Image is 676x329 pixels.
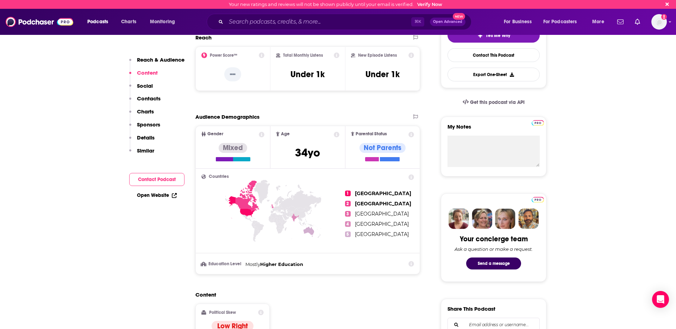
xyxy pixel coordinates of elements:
[449,209,469,229] img: Sydney Profile
[213,14,478,30] div: Search podcasts, credits, & more...
[433,20,462,24] span: Open Advanced
[82,16,117,27] button: open menu
[355,231,409,237] span: [GEOGRAPHIC_DATA]
[411,17,424,26] span: ⌘ K
[137,121,160,128] p: Sponsors
[359,143,406,153] div: Not Parents
[209,310,236,315] h2: Political Skew
[614,16,626,28] a: Show notifications dropdown
[543,17,577,27] span: For Podcasters
[195,34,212,41] h2: Reach
[470,99,525,105] span: Get this podcast via API
[137,108,154,115] p: Charts
[486,33,510,38] span: Tell Me Why
[137,147,154,154] p: Similar
[260,261,303,267] span: Higher Education
[358,53,397,58] h2: New Episode Listens
[210,53,237,58] h2: Power Score™
[245,261,260,267] span: Mostly
[345,191,351,196] span: 1
[137,56,184,63] p: Reach & Audience
[532,197,544,203] img: Podchaser Pro
[652,291,669,308] div: Open Intercom Messenger
[365,69,400,80] h3: Under 1k
[592,17,604,27] span: More
[504,17,532,27] span: For Business
[447,68,540,81] button: Export One-Sheet
[532,119,544,126] a: Pro website
[355,200,411,207] span: [GEOGRAPHIC_DATA]
[145,16,184,27] button: open menu
[137,95,161,102] p: Contacts
[117,16,140,27] a: Charts
[129,95,161,108] button: Contacts
[632,16,643,28] a: Show notifications dropdown
[219,143,247,153] div: Mixed
[460,235,528,243] div: Your concierge team
[137,134,155,141] p: Details
[224,67,241,81] p: --
[6,15,73,29] img: Podchaser - Follow, Share and Rate Podcasts
[137,69,158,76] p: Content
[532,196,544,203] a: Pro website
[661,14,667,20] svg: Email not verified
[499,16,540,27] button: open menu
[447,28,540,43] button: tell me why sparkleTell Me Why
[495,209,515,229] img: Jules Profile
[355,221,409,227] span: [GEOGRAPHIC_DATA]
[195,291,414,298] h2: Content
[356,132,387,136] span: Parental Status
[129,121,160,134] button: Sponsors
[129,173,184,186] button: Contact Podcast
[129,82,153,95] button: Social
[466,257,521,269] button: Send a message
[121,17,136,27] span: Charts
[129,134,155,147] button: Details
[532,120,544,126] img: Podchaser Pro
[129,147,154,160] button: Similar
[345,211,351,217] span: 3
[226,16,411,27] input: Search podcasts, credits, & more...
[345,201,351,206] span: 2
[651,14,667,30] button: Show profile menu
[651,14,667,30] span: Logged in as Castillo1864
[229,2,442,7] div: Your new ratings and reviews will not be shown publicly until your email is verified.
[283,53,323,58] h2: Total Monthly Listens
[209,174,229,179] span: Countries
[518,209,539,229] img: Jon Profile
[455,246,533,252] div: Ask a question or make a request.
[417,2,442,7] a: Verify Now
[651,14,667,30] img: User Profile
[129,108,154,121] button: Charts
[539,16,587,27] button: open menu
[355,211,409,217] span: [GEOGRAPHIC_DATA]
[477,33,483,38] img: tell me why sparkle
[295,146,320,160] span: 34 yo
[345,231,351,237] span: 5
[345,221,351,227] span: 4
[137,82,153,89] p: Social
[195,113,259,120] h2: Audience Demographics
[207,132,223,136] span: Gender
[447,123,540,136] label: My Notes
[129,56,184,69] button: Reach & Audience
[430,18,465,26] button: Open AdvancedNew
[447,48,540,62] a: Contact This Podcast
[137,192,177,198] a: Open Website
[447,305,495,312] h3: Share This Podcast
[201,262,243,266] h3: Education Level
[87,17,108,27] span: Podcasts
[129,69,158,82] button: Content
[355,190,411,197] span: [GEOGRAPHIC_DATA]
[587,16,613,27] button: open menu
[290,69,325,80] h3: Under 1k
[472,209,492,229] img: Barbara Profile
[457,94,530,111] a: Get this podcast via API
[150,17,175,27] span: Monitoring
[453,13,465,20] span: New
[281,132,290,136] span: Age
